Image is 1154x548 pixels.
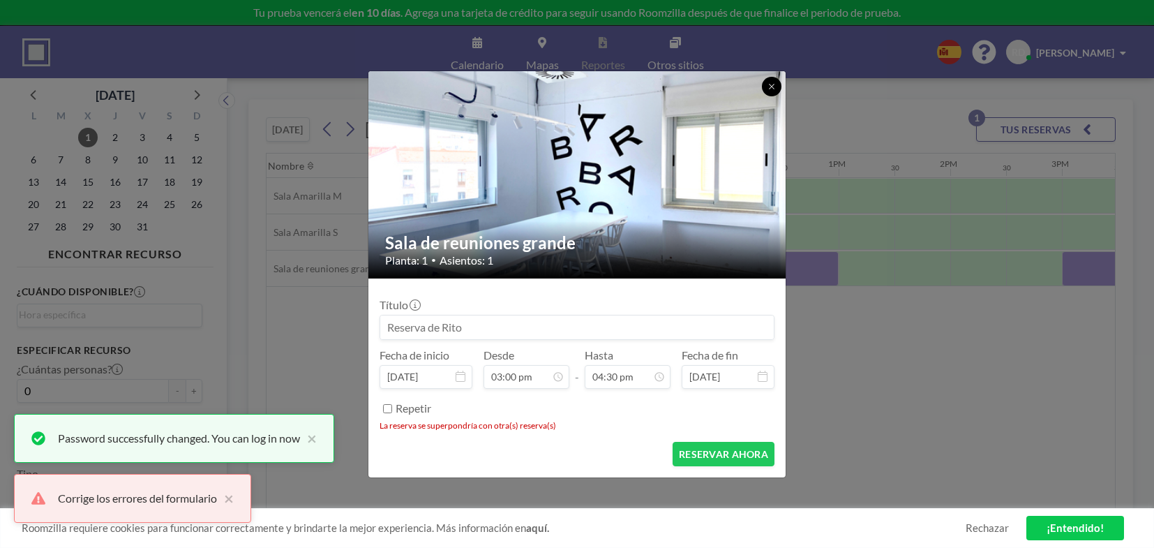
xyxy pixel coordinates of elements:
span: Roomzilla requiere cookies para funcionar correctamente y brindarte la mejor experiencia. Más inf... [22,521,966,535]
label: Repetir [396,401,431,415]
span: Planta: 1 [385,253,428,267]
label: Hasta [585,348,613,362]
input: Reserva de Rito [380,316,774,339]
span: • [431,255,436,265]
label: Fecha de inicio [380,348,449,362]
span: - [575,353,579,384]
div: Password successfully changed. You can log in now [58,430,300,447]
button: close [217,490,234,507]
a: aquí. [526,521,549,534]
img: 537.jpg [368,17,787,332]
button: close [300,430,317,447]
div: Corrige los errores del formulario [58,490,217,507]
span: Asientos: 1 [440,253,493,267]
li: La reserva se superpondría con otra(s) reserva(s) [380,420,774,431]
label: Desde [484,348,514,362]
button: RESERVAR AHORA [673,442,774,466]
label: Título [380,298,419,312]
a: ¡Entendido! [1026,516,1124,540]
a: Rechazar [966,521,1009,535]
label: Fecha de fin [682,348,738,362]
h2: Sala de reuniones grande [385,232,770,253]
